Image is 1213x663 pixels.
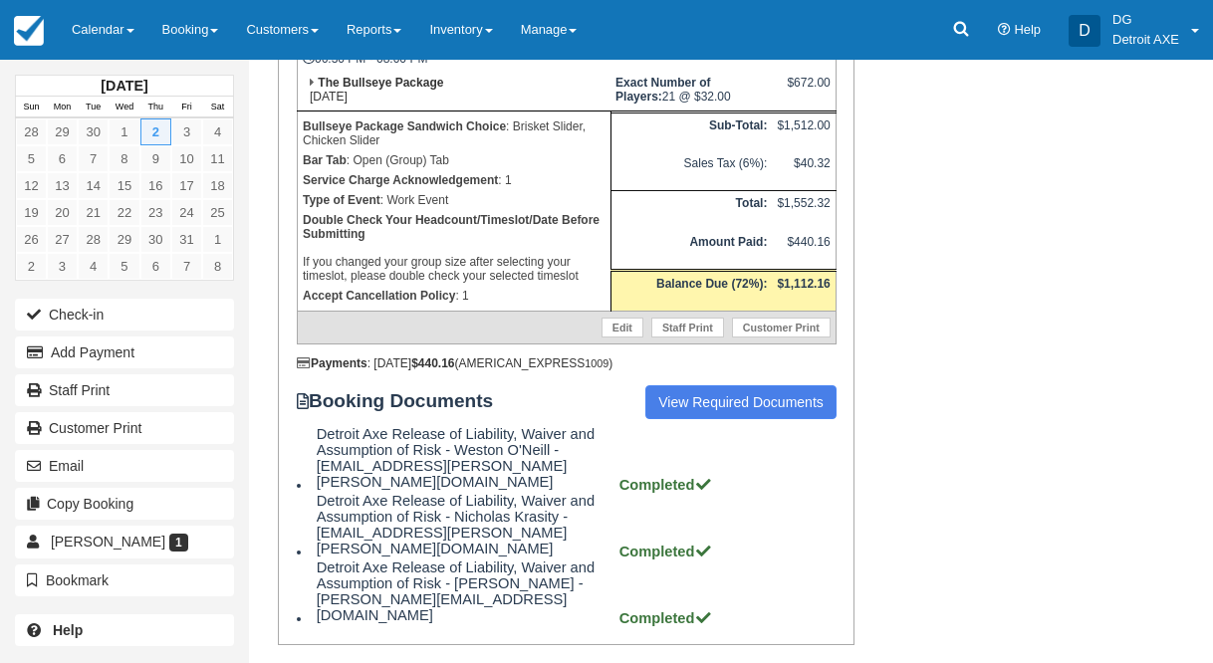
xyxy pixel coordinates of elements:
a: 26 [16,226,47,253]
a: 21 [78,199,109,226]
th: Balance Due (72%): [610,270,772,312]
span: Help [1014,22,1041,37]
a: 31 [171,226,202,253]
span: 1 [169,534,188,552]
i: Help [998,24,1011,37]
a: Customer Print [732,318,831,337]
td: $1,552.32 [772,191,836,230]
a: 6 [47,145,78,172]
strong: [DATE] [101,78,147,94]
p: : Work Event [303,190,606,210]
strong: $440.16 [411,356,454,370]
a: 20 [47,199,78,226]
th: Fri [171,97,202,118]
a: 10 [171,145,202,172]
div: D [1069,15,1100,47]
a: 16 [140,172,171,199]
strong: $1,112.16 [777,277,830,291]
button: Check-in [15,299,234,331]
a: 2 [16,253,47,280]
th: Sub-Total: [610,112,772,151]
p: If you changed your group size after selecting your timeslot, please double check your selected t... [303,210,606,286]
td: Sales Tax (6%): [610,151,772,190]
p: Detroit AXE [1112,30,1179,50]
a: 17 [171,172,202,199]
a: 3 [171,118,202,145]
button: Add Payment [15,336,234,368]
a: 9 [140,145,171,172]
a: 15 [109,172,139,199]
strong: Bar Tab [303,153,347,167]
strong: Completed [619,610,713,626]
strong: Type of Event [303,193,380,207]
a: View Required Documents [645,385,837,419]
a: 14 [78,172,109,199]
th: Sat [202,97,233,118]
p: : 1 [303,170,606,190]
strong: Booking Documents [297,390,512,412]
strong: Exact Number of Players [615,76,710,104]
strong: The Bullseye Package [318,76,443,90]
a: 7 [78,145,109,172]
a: 28 [16,118,47,145]
small: 1009 [585,357,608,369]
th: Amount Paid: [610,230,772,271]
a: 7 [171,253,202,280]
th: Thu [140,97,171,118]
p: : Open (Group) Tab [303,150,606,170]
strong: Bullseye Package Sandwich Choice [303,119,506,133]
a: Edit [602,318,643,337]
strong: Completed [619,477,713,493]
th: Sun [16,97,47,118]
a: [PERSON_NAME] 1 [15,526,234,557]
td: $40.32 [772,151,836,190]
img: checkfront-main-nav-mini-logo.png [14,16,44,46]
a: 30 [78,118,109,145]
td: [DATE] [297,71,610,111]
a: 23 [140,199,171,226]
span: Detroit Axe Release of Liability, Waiver and Assumption of Risk - Nicholas Krasity - [EMAIL_ADDRE... [317,493,615,556]
a: 27 [47,226,78,253]
a: Customer Print [15,412,234,444]
a: 4 [78,253,109,280]
a: 25 [202,199,233,226]
a: 1 [109,118,139,145]
strong: Completed [619,544,713,559]
strong: Payments [297,356,367,370]
a: 8 [109,145,139,172]
th: Mon [47,97,78,118]
a: 3 [47,253,78,280]
th: Total: [610,191,772,230]
a: 12 [16,172,47,199]
a: 11 [202,145,233,172]
p: DG [1112,10,1179,30]
td: $1,512.00 [772,112,836,151]
a: 30 [140,226,171,253]
button: Bookmark [15,564,234,596]
td: $440.16 [772,230,836,271]
span: Detroit Axe Release of Liability, Waiver and Assumption of Risk - Weston O'Neill - [EMAIL_ADDRESS... [317,426,615,490]
p: : 1 [303,286,606,306]
a: Staff Print [651,318,724,337]
strong: Service Charge Acknowledgement [303,173,498,187]
th: Tue [78,97,109,118]
a: Help [15,614,234,646]
a: 5 [16,145,47,172]
a: 28 [78,226,109,253]
a: Staff Print [15,374,234,406]
a: 29 [47,118,78,145]
a: 18 [202,172,233,199]
b: Double Check Your Headcount/Timeslot/Date Before Submitting [303,213,600,241]
th: Wed [109,97,139,118]
span: Detroit Axe Release of Liability, Waiver and Assumption of Risk - [PERSON_NAME] - [PERSON_NAME][E... [317,559,615,623]
a: 6 [140,253,171,280]
a: 1 [202,226,233,253]
a: 24 [171,199,202,226]
a: 13 [47,172,78,199]
span: [PERSON_NAME] [51,534,165,550]
a: 22 [109,199,139,226]
button: Email [15,450,234,482]
button: Copy Booking [15,488,234,520]
div: $672.00 [777,76,830,106]
a: 4 [202,118,233,145]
